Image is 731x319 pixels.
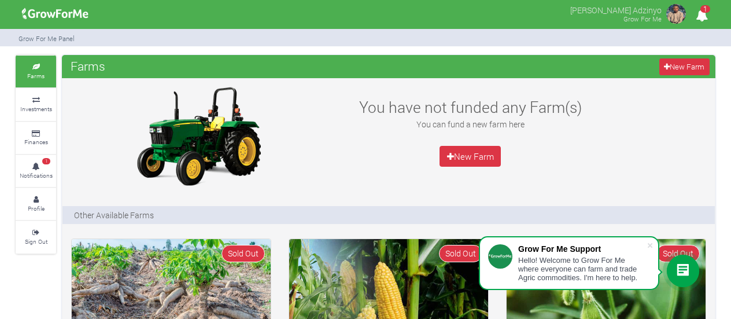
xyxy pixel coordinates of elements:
a: Sign Out [16,221,56,253]
span: Sold Out [221,245,265,262]
a: New Farm [659,58,710,75]
div: Hello! Welcome to Grow For Me where everyone can farm and trade Agric commodities. I'm here to help. [518,256,647,282]
a: New Farm [440,146,501,167]
img: growforme image [664,2,688,25]
a: Investments [16,89,56,120]
small: Grow For Me [623,14,662,23]
h3: You have not funded any Farm(s) [345,98,596,116]
span: 1 [700,5,710,13]
small: Notifications [20,171,53,179]
small: Finances [24,138,48,146]
p: You can fund a new farm here [345,118,596,130]
small: Sign Out [25,237,47,245]
small: Profile [28,204,45,212]
small: Farms [27,72,45,80]
span: Farms [68,54,108,78]
span: Sold Out [656,245,700,262]
a: 1 [691,11,713,22]
a: Farms [16,56,56,87]
i: Notifications [691,2,713,28]
a: 1 Notifications [16,155,56,187]
p: Other Available Farms [74,209,154,221]
img: growforme image [18,2,93,25]
img: growforme image [126,84,271,188]
span: Sold Out [439,245,482,262]
span: 1 [42,158,50,165]
small: Investments [20,105,52,113]
a: Finances [16,122,56,154]
p: [PERSON_NAME] Adzinyo [570,2,662,16]
div: Grow For Me Support [518,244,647,254]
a: Profile [16,188,56,220]
small: Grow For Me Panel [19,34,75,43]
